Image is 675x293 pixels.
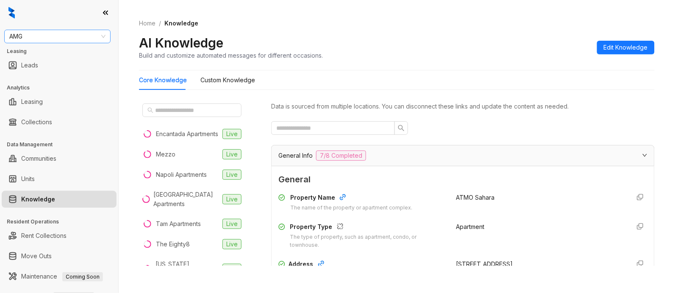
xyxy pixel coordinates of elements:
h3: Analytics [7,84,118,92]
div: The type of property, such as apartment, condo, or townhouse. [290,233,446,249]
span: Live [222,239,242,249]
a: Knowledge [21,191,55,208]
span: Live [222,129,242,139]
span: Edit Knowledge [604,43,648,52]
h3: Resident Operations [7,218,118,226]
div: [STREET_ADDRESS] [456,260,623,269]
div: Address [289,260,446,271]
span: Knowledge [164,20,198,27]
div: The Eighty8 [156,240,190,249]
a: Communities [21,150,56,167]
span: AMG [9,30,106,43]
li: Move Outs [2,248,117,265]
span: ATMO Sahara [456,194,494,201]
span: search [147,107,153,113]
div: Property Name [290,193,412,204]
div: Encantada Apartments [156,129,218,139]
div: [US_STATE] Apartments [156,260,219,278]
div: The name of the property or apartment complex. [290,204,412,212]
a: Collections [21,114,52,131]
li: Collections [2,114,117,131]
span: Live [222,170,242,180]
div: Napoli Apartments [156,170,207,179]
a: Rent Collections [21,227,67,244]
div: Data is sourced from multiple locations. You can disconnect these links and update the content as... [271,102,655,111]
div: Build and customize automated messages for different occasions. [139,51,323,60]
div: Tam Apartments [156,219,201,229]
a: Leads [21,57,38,74]
li: Units [2,170,117,187]
li: Communities [2,150,117,167]
a: Units [21,170,35,187]
span: Coming Soon [62,272,103,282]
div: Custom Knowledge [200,75,255,85]
li: / [159,19,161,28]
span: Apartment [456,223,484,230]
li: Rent Collections [2,227,117,244]
div: General Info7/8 Completed [272,145,654,166]
span: Live [222,219,242,229]
a: Home [137,19,157,28]
div: Property Type [290,222,446,233]
h3: Data Management [7,141,118,148]
li: Leasing [2,93,117,110]
li: Knowledge [2,191,117,208]
span: General [278,173,647,186]
span: search [398,125,405,131]
span: expanded [642,153,647,158]
h2: AI Knowledge [139,35,223,51]
a: Leasing [21,93,43,110]
span: Live [222,194,242,204]
span: Live [222,264,242,274]
h3: Leasing [7,47,118,55]
span: Live [222,149,242,159]
span: 7/8 Completed [316,151,366,161]
span: General Info [278,151,313,160]
a: Move Outs [21,248,52,265]
li: Maintenance [2,268,117,285]
div: [GEOGRAPHIC_DATA] Apartments [153,190,219,209]
div: Core Knowledge [139,75,187,85]
button: Edit Knowledge [597,41,655,54]
img: logo [8,7,15,19]
li: Leads [2,57,117,74]
div: Mezzo [156,150,175,159]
